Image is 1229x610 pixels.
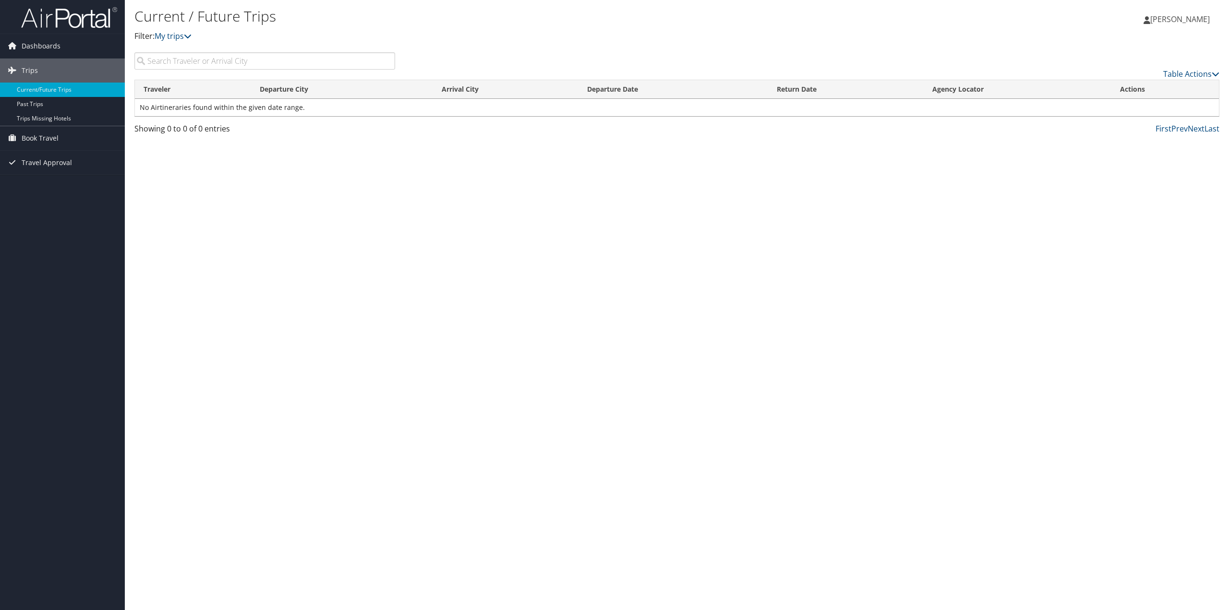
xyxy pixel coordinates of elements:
a: First [1156,123,1171,134]
span: Trips [22,59,38,83]
a: Last [1205,123,1219,134]
a: Table Actions [1163,69,1219,79]
span: Travel Approval [22,151,72,175]
a: My trips [155,31,192,41]
input: Search Traveler or Arrival City [134,52,395,70]
a: [PERSON_NAME] [1144,5,1219,34]
span: [PERSON_NAME] [1150,14,1210,24]
p: Filter: [134,30,858,43]
span: Book Travel [22,126,59,150]
a: Prev [1171,123,1188,134]
img: airportal-logo.png [21,6,117,29]
th: Arrival City: activate to sort column ascending [433,80,578,99]
a: Next [1188,123,1205,134]
th: Actions [1111,80,1219,99]
h1: Current / Future Trips [134,6,858,26]
th: Return Date: activate to sort column ascending [768,80,924,99]
div: Showing 0 to 0 of 0 entries [134,123,395,139]
th: Departure City: activate to sort column ascending [251,80,433,99]
th: Traveler: activate to sort column ascending [135,80,251,99]
span: Dashboards [22,34,60,58]
td: No Airtineraries found within the given date range. [135,99,1219,116]
th: Departure Date: activate to sort column descending [578,80,768,99]
th: Agency Locator: activate to sort column ascending [924,80,1111,99]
